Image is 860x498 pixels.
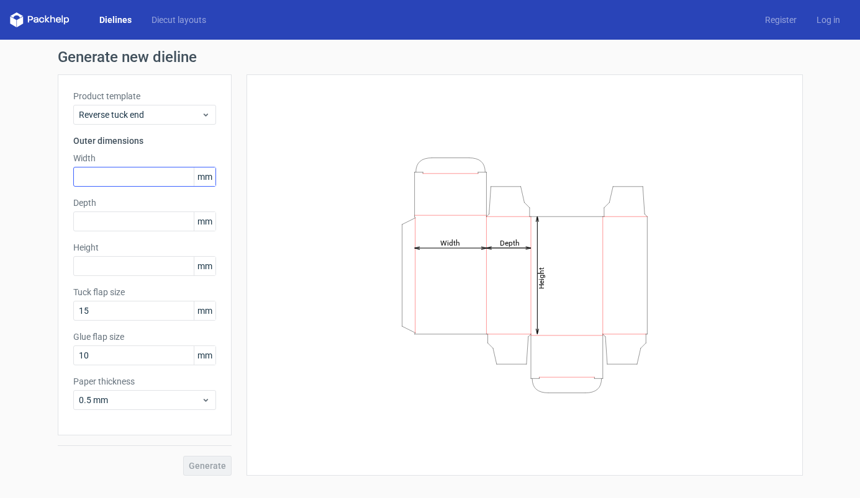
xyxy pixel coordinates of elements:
[536,267,545,288] tspan: Height
[194,346,215,365] span: mm
[440,238,459,247] tspan: Width
[142,14,216,26] a: Diecut layouts
[807,14,850,26] a: Log in
[194,212,215,231] span: mm
[73,152,216,164] label: Width
[73,90,216,102] label: Product template
[73,241,216,254] label: Height
[194,257,215,275] span: mm
[73,135,216,147] h3: Outer dimensions
[73,286,216,298] label: Tuck flap size
[89,14,142,26] a: Dielines
[79,109,201,121] span: Reverse tuck end
[73,375,216,388] label: Paper thickness
[58,50,803,64] h1: Generate new dieline
[79,394,201,406] span: 0.5 mm
[194,301,215,320] span: mm
[755,14,807,26] a: Register
[73,331,216,343] label: Glue flap size
[194,167,215,186] span: mm
[73,197,216,209] label: Depth
[499,238,519,247] tspan: Depth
